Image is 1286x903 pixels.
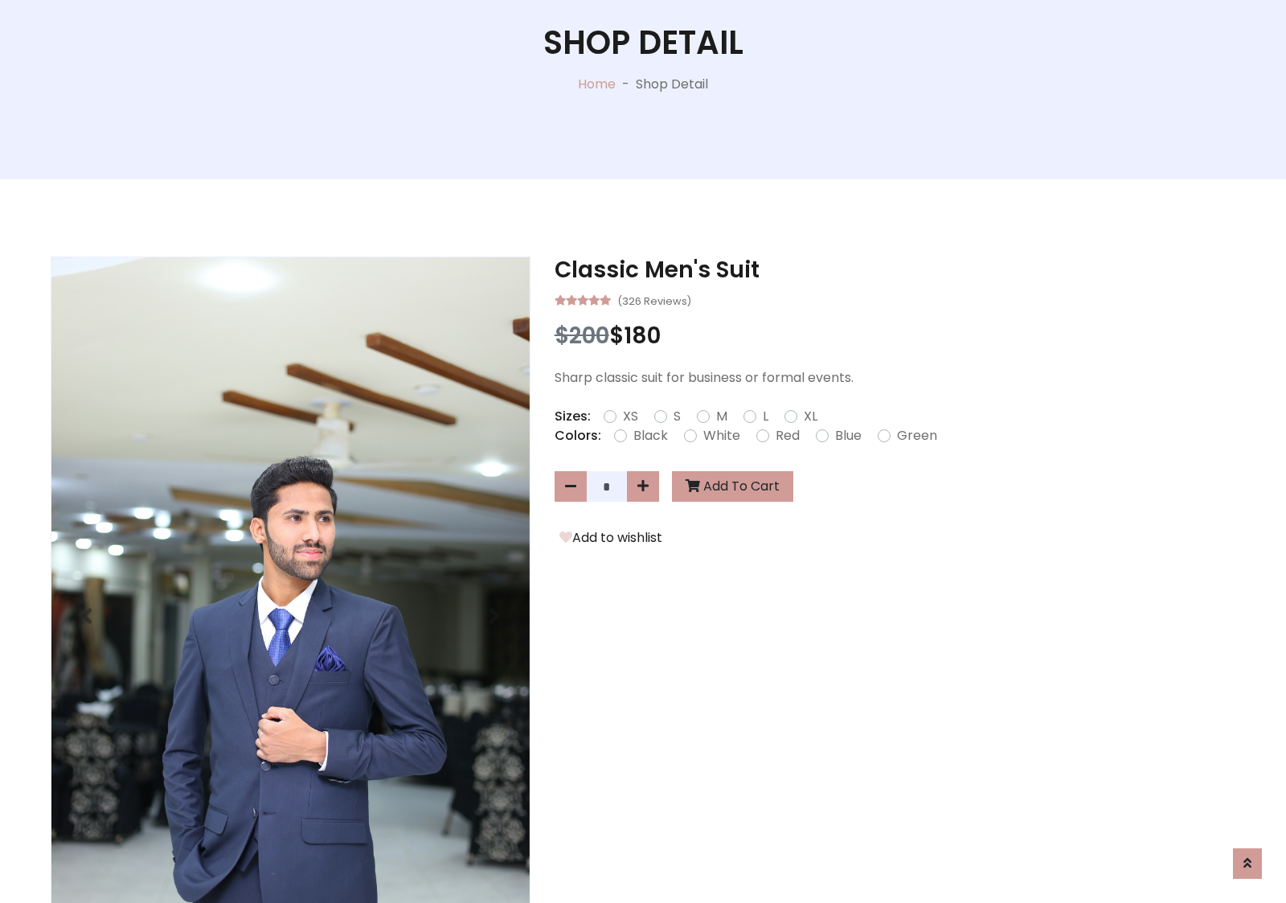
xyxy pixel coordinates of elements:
p: Shop Detail [636,75,708,94]
h3: Classic Men's Suit [555,257,1235,284]
button: Add To Cart [672,471,793,502]
p: Sizes: [555,407,591,426]
label: Blue [835,426,862,445]
p: Sharp classic suit for business or formal events. [555,368,1235,388]
a: Home [578,75,616,93]
button: Add to wishlist [555,527,667,548]
label: Black [633,426,668,445]
span: $200 [555,320,609,351]
label: L [763,407,768,426]
label: Red [776,426,800,445]
p: Colors: [555,426,601,445]
p: - [616,75,636,94]
label: M [716,407,727,426]
span: 180 [624,320,661,351]
small: (326 Reviews) [617,290,691,310]
label: S [674,407,681,426]
h1: Shop Detail [543,23,743,62]
h3: $ [555,322,1235,350]
label: XL [804,407,817,426]
label: XS [623,407,638,426]
label: White [703,426,740,445]
label: Green [897,426,937,445]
